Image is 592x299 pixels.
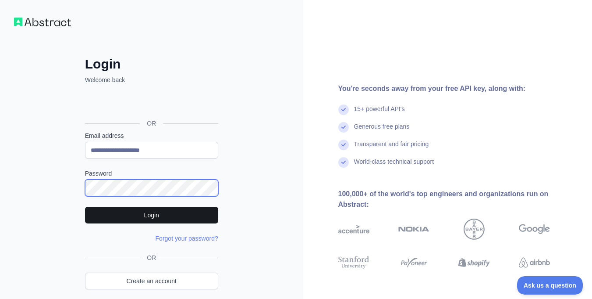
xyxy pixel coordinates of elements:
img: nokia [398,219,429,240]
img: airbnb [519,255,550,270]
img: payoneer [398,255,429,270]
img: Workflow [14,18,71,26]
div: Transparent and fair pricing [354,140,429,157]
img: bayer [464,219,485,240]
h2: Login [85,56,218,72]
img: accenture [338,219,369,240]
img: google [519,219,550,240]
div: You're seconds away from your free API key, along with: [338,83,578,94]
label: Password [85,169,218,178]
div: 15+ powerful API's [354,104,405,122]
button: Login [85,207,218,223]
img: check mark [338,104,349,115]
div: World-class technical support [354,157,434,175]
img: check mark [338,122,349,133]
span: OR [143,253,160,262]
div: 100,000+ of the world's top engineers and organizations run on Abstract: [338,189,578,210]
a: Forgot your password? [156,235,218,242]
img: stanford university [338,255,369,270]
img: check mark [338,140,349,150]
label: Email address [85,131,218,140]
iframe: Sign in with Google Button [81,94,221,113]
img: shopify [458,255,489,270]
a: Create an account [85,273,218,289]
iframe: Toggle Customer Support [517,276,583,295]
span: OR [140,119,163,128]
img: check mark [338,157,349,168]
div: Generous free plans [354,122,410,140]
p: Welcome back [85,76,218,84]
